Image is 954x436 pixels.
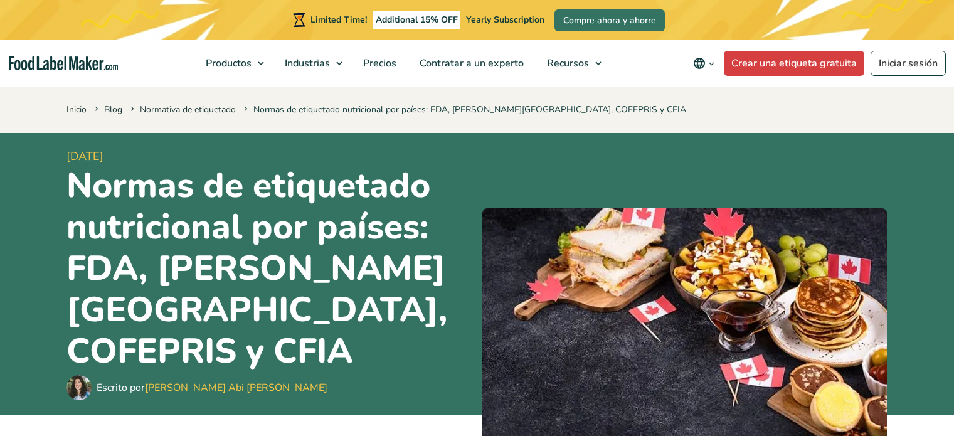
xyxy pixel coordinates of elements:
[871,51,946,76] a: Iniciar sesión
[9,56,118,71] a: Food Label Maker homepage
[194,40,270,87] a: Productos
[536,40,608,87] a: Recursos
[416,56,525,70] span: Contratar a un experto
[66,375,92,400] img: Maria Abi Hanna - Etiquetadora de alimentos
[140,104,236,115] a: Normativa de etiquetado
[241,104,686,115] span: Normas de etiquetado nutricional por países: FDA, [PERSON_NAME][GEOGRAPHIC_DATA], COFEPRIS y CFIA
[145,381,327,395] a: [PERSON_NAME] Abi [PERSON_NAME]
[724,51,864,76] a: Crear una etiqueta gratuita
[554,9,665,31] a: Compre ahora y ahorre
[310,14,367,26] span: Limited Time!
[97,380,327,395] div: Escrito por
[66,165,472,372] h1: Normas de etiquetado nutricional por países: FDA, [PERSON_NAME][GEOGRAPHIC_DATA], COFEPRIS y CFIA
[352,40,405,87] a: Precios
[408,40,533,87] a: Contratar a un experto
[543,56,590,70] span: Recursos
[104,104,122,115] a: Blog
[359,56,398,70] span: Precios
[202,56,253,70] span: Productos
[373,11,461,29] span: Additional 15% OFF
[66,104,87,115] a: Inicio
[684,51,724,76] button: Change language
[273,40,349,87] a: Industrias
[66,148,472,165] span: [DATE]
[466,14,544,26] span: Yearly Subscription
[281,56,331,70] span: Industrias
